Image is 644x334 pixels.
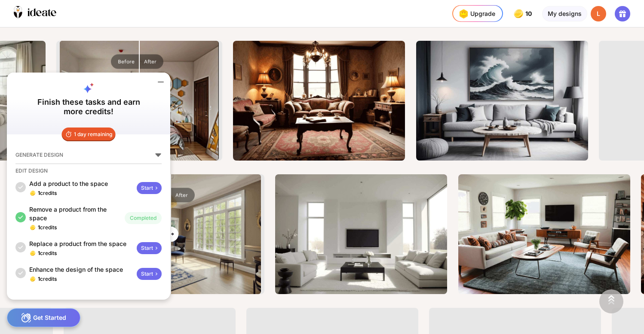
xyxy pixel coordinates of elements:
[38,276,57,282] div: credits
[31,97,146,116] div: Finish these tasks and earn more credits!
[7,308,80,327] div: Get Started
[125,212,162,224] div: Completed
[458,174,630,294] img: Thumbnailtext2image_00688_.png
[542,6,587,21] div: My designs
[525,10,534,17] span: 10
[29,240,133,248] div: Replace a product from the space
[15,167,48,174] div: EDIT DESIGN
[275,174,447,294] img: Thumbnailtext2image_00686_.png
[38,224,57,231] div: credits
[457,7,495,21] div: Upgrade
[15,152,63,158] div: GENERATE DESIGN
[416,41,588,161] img: Thumbnailtext2image_00675_.png
[233,41,405,161] img: Thumbnailtext2image_00673_.png
[29,265,133,274] div: Enhance the design of the space
[38,276,40,282] span: 1
[29,179,133,188] div: Add a product to the space
[137,182,162,194] div: Start
[457,7,470,21] img: upgrade-nav-btn-icon.gif
[38,190,40,196] span: 1
[591,6,606,21] div: L
[60,41,221,161] img: After image
[29,205,121,222] div: Remove a product from the space
[38,224,40,231] span: 1
[38,190,57,197] div: credits
[137,268,162,280] div: Start
[38,250,57,257] div: credits
[62,128,116,141] div: 1 day remaining
[137,242,162,254] div: Start
[38,250,40,256] span: 1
